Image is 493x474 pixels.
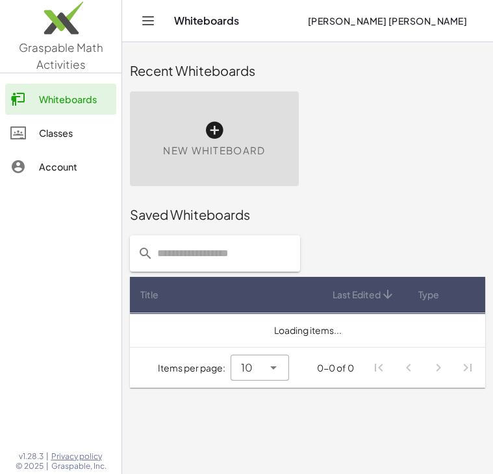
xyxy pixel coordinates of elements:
[130,206,485,224] div: Saved Whiteboards
[140,288,158,302] span: Title
[138,10,158,31] button: Toggle navigation
[5,117,116,148] a: Classes
[130,62,485,80] div: Recent Whiteboards
[16,461,44,471] span: © 2025
[46,461,49,471] span: |
[19,451,44,462] span: v1.28.3
[51,451,107,462] a: Privacy policy
[241,360,253,375] span: 10
[39,159,111,174] div: Account
[317,361,354,375] div: 0-0 of 0
[158,361,231,375] span: Items per page:
[46,451,49,462] span: |
[5,151,116,182] a: Account
[307,15,467,27] span: [PERSON_NAME] [PERSON_NAME]
[5,84,116,115] a: Whiteboards
[39,91,111,107] div: Whiteboards
[138,246,153,261] i: prepended action
[51,461,107,471] span: Graspable, Inc.
[19,40,103,71] span: Graspable Math Activities
[163,143,265,158] span: New Whiteboard
[39,125,111,141] div: Classes
[364,353,483,383] nav: Pagination Navigation
[130,313,485,347] td: Loading items...
[333,288,381,302] span: Last Edited
[297,9,477,32] button: [PERSON_NAME] [PERSON_NAME]
[418,288,439,302] span: Type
